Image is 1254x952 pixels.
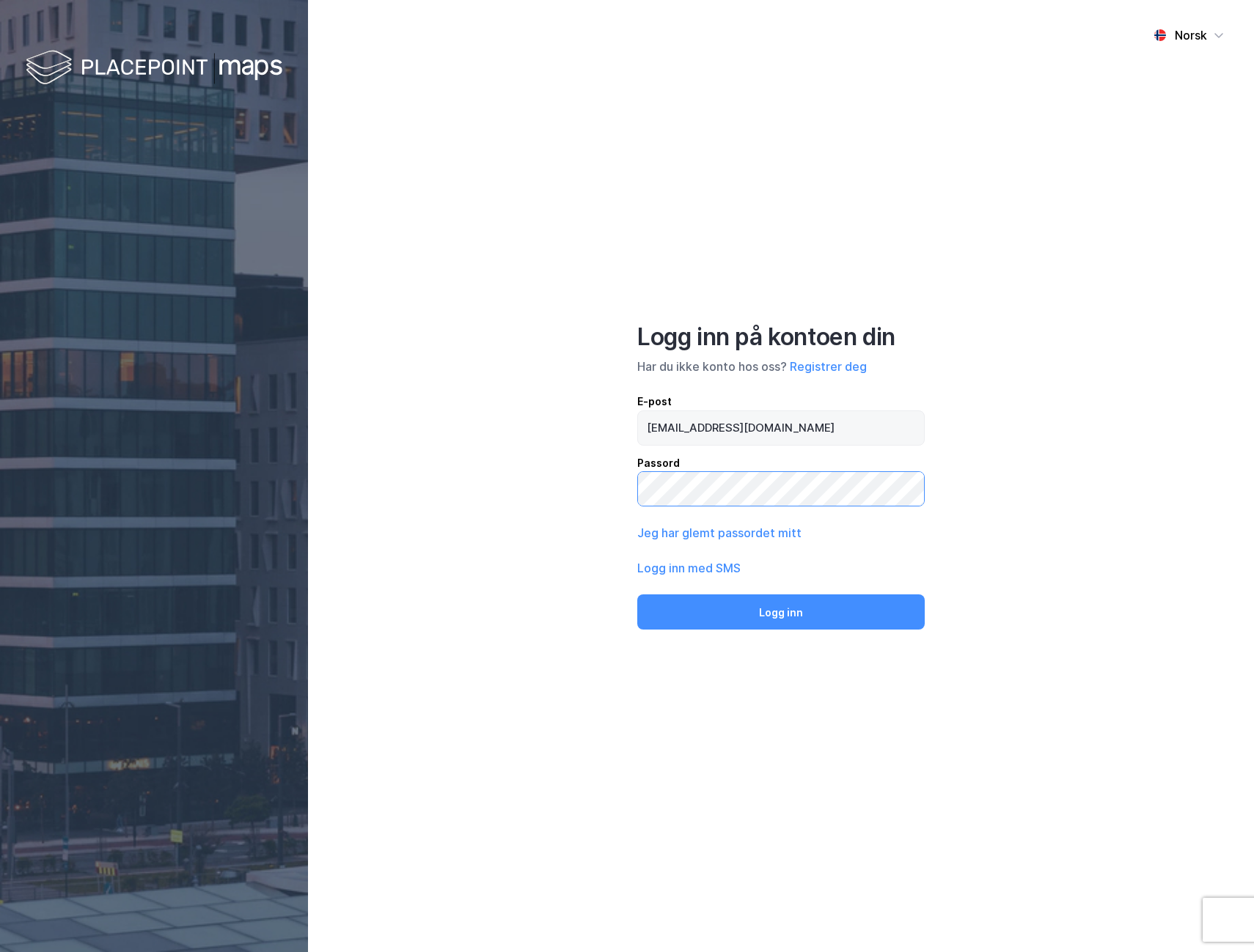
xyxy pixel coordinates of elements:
[637,393,925,410] div: E-post
[637,322,925,352] div: Logg inn på kontoen din
[637,594,925,630] button: Logg inn
[637,524,802,542] button: Jeg har glemt passordet mitt
[26,47,282,90] img: logo-white.f07954bde2210d2a523dddb988cd2aa7.svg
[637,358,925,375] div: Har du ikke konto hos oss?
[1181,882,1254,952] iframe: Chat Widget
[1175,26,1207,44] div: Norsk
[637,454,925,472] div: Passord
[1181,882,1254,952] div: Kontrollprogram for chat
[637,559,741,577] button: Logg inn med SMS
[790,358,867,375] button: Registrer deg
